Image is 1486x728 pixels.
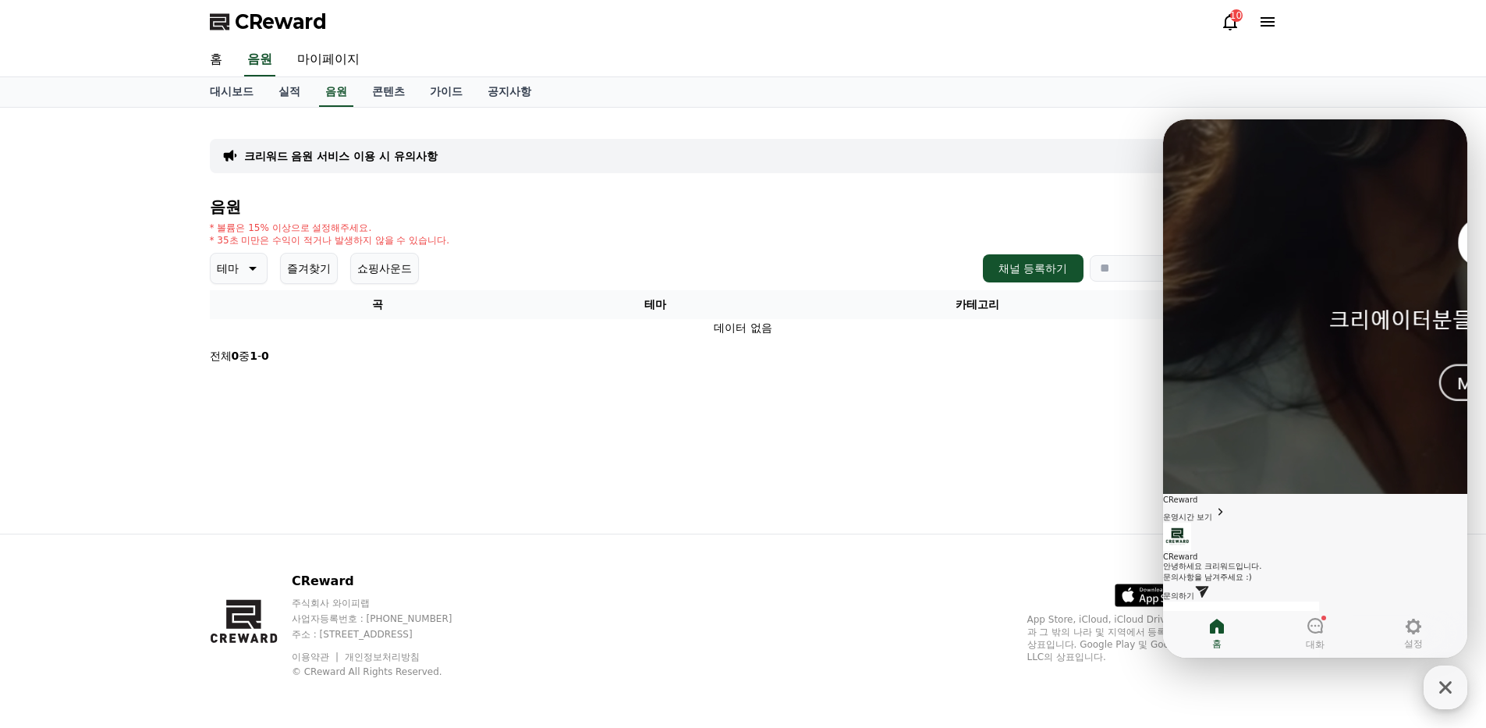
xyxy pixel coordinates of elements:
p: 사업자등록번호 : [PHONE_NUMBER] [292,613,482,625]
p: 전체 중 - [210,348,269,364]
iframe: Channel chat [1163,119,1467,658]
p: 주식회사 와이피랩 [292,597,482,609]
button: 채널 등록하기 [983,254,1083,282]
button: 즐겨찾기 [280,253,338,284]
th: 곡 [210,290,546,319]
strong: 0 [232,350,239,362]
a: 10 [1221,12,1240,31]
a: 실적 [266,77,313,107]
p: App Store, iCloud, iCloud Drive 및 iTunes Store는 미국과 그 밖의 나라 및 지역에서 등록된 Apple Inc.의 서비스 상표입니다. Goo... [1027,613,1277,663]
a: 마이페이지 [285,44,372,76]
a: CReward [210,9,327,34]
a: 공지사항 [475,77,544,107]
span: CReward [235,9,327,34]
a: 크리워드 음원 서비스 이용 시 유의사항 [244,148,438,164]
button: 쇼핑사운드 [350,253,419,284]
div: 10 [1230,9,1243,22]
a: 이용약관 [292,652,341,662]
th: 카테고리 [765,290,1190,319]
a: 음원 [244,44,275,76]
p: * 35초 미만은 수익이 적거나 발생하지 않을 수 있습니다. [210,234,450,247]
a: 콘텐츠 [360,77,417,107]
p: CReward [292,572,482,591]
button: 테마 [210,253,268,284]
p: 테마 [217,257,239,279]
p: © CReward All Rights Reserved. [292,666,482,678]
a: 홈 [197,44,235,76]
strong: 1 [250,350,257,362]
a: 대시보드 [197,77,266,107]
p: 주소 : [STREET_ADDRESS] [292,628,482,641]
strong: 0 [261,350,269,362]
th: 테마 [546,290,765,319]
p: * 볼륨은 15% 이상으로 설정해주세요. [210,222,450,234]
h4: 음원 [210,198,1277,215]
a: 음원 [319,77,353,107]
td: 데이터 없음 [210,319,1277,337]
a: 가이드 [417,77,475,107]
a: 개인정보처리방침 [345,652,420,662]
